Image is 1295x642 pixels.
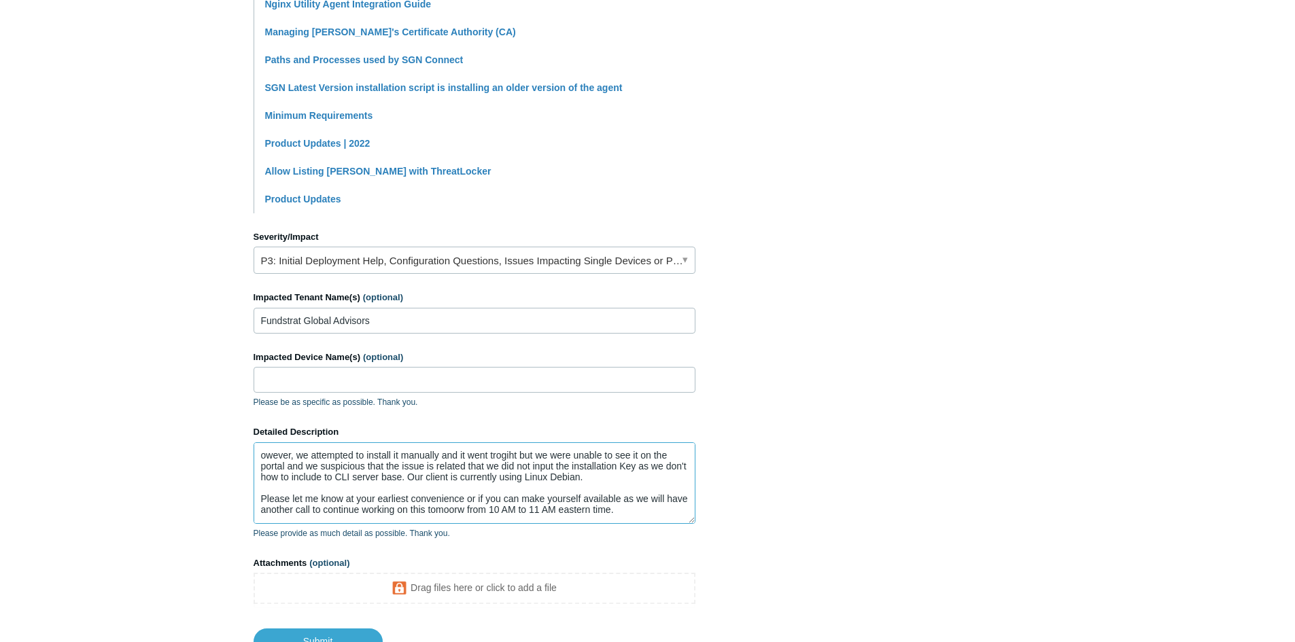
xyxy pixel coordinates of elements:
[254,291,695,304] label: Impacted Tenant Name(s)
[265,138,370,149] a: Product Updates | 2022
[265,82,623,93] a: SGN Latest Version installation script is installing an older version of the agent
[254,351,695,364] label: Impacted Device Name(s)
[265,166,491,177] a: Allow Listing [PERSON_NAME] with ThreatLocker
[363,352,403,362] span: (optional)
[254,230,695,244] label: Severity/Impact
[265,110,373,121] a: Minimum Requirements
[254,396,695,408] p: Please be as specific as possible. Thank you.
[309,558,349,568] span: (optional)
[254,527,695,539] p: Please provide as much detail as possible. Thank you.
[265,54,464,65] a: Paths and Processes used by SGN Connect
[254,425,695,439] label: Detailed Description
[363,292,403,302] span: (optional)
[265,194,341,204] a: Product Updates
[254,556,695,570] label: Attachments
[254,247,695,274] a: P3: Initial Deployment Help, Configuration Questions, Issues Impacting Single Devices or Past Out...
[265,26,516,37] a: Managing [PERSON_NAME]'s Certificate Authority (CA)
